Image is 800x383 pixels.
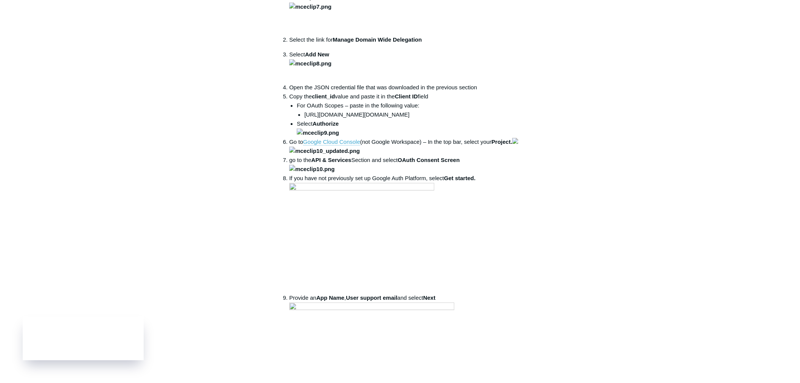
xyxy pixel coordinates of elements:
img: mceclip10.png [289,165,335,174]
strong: Client ID [395,93,418,100]
strong: API & Services [312,157,352,163]
li: For OAuth Scopes – paste in the following value: [297,101,533,119]
strong: Manage Domain Wide Delegation [333,36,422,43]
img: mceclip8.png [289,59,332,68]
p: Select [289,50,533,77]
img: 40195929564819 [289,183,434,293]
strong: client_id [312,93,335,100]
iframe: Todyl Status [23,317,144,360]
li: [URL][DOMAIN_NAME][DOMAIN_NAME] [304,110,533,119]
strong: App Name [316,294,344,301]
img: mceclip7.png [289,2,332,11]
li: Go to (not Google Workspace) – In the top bar, select your [289,137,533,156]
li: Open the JSON credential file that was downloaded in the previous section [289,83,533,92]
li: If you have not previously set up Google Auth Platform, select [289,174,533,293]
img: mceclip10_updated.png [289,146,360,156]
li: Select [297,119,533,137]
p: Select the link for [289,35,533,44]
img: 40195929558675 [512,138,518,144]
li: go to the Section and select [289,156,533,174]
li: Copy the value and paste it in the field [289,92,533,137]
strong: User support email [346,294,397,301]
strong: Authorize [297,120,339,136]
strong: Get started. [289,175,476,191]
strong: Project. [289,139,518,154]
img: mceclip9.png [297,128,339,137]
a: Google Cloud Console [303,139,360,145]
strong: Next [289,294,454,311]
strong: OAuth Consent Screen [289,157,460,172]
strong: Add New [289,51,332,67]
